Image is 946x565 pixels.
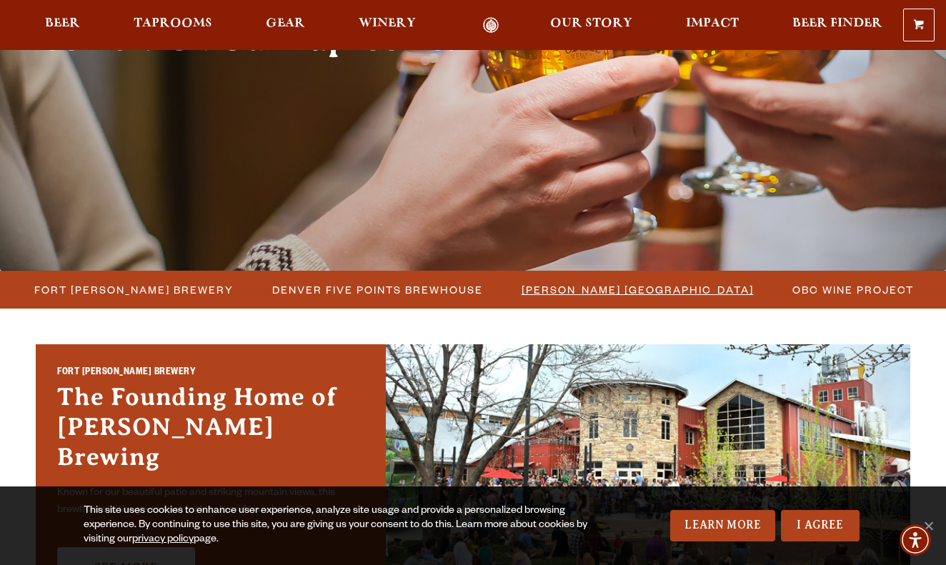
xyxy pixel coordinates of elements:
[783,17,892,34] a: Beer Finder
[550,18,632,29] span: Our Story
[45,18,80,29] span: Beer
[784,279,921,300] a: OBC Wine Project
[34,279,234,300] span: Fort [PERSON_NAME] Brewery
[513,279,761,300] a: [PERSON_NAME] [GEOGRAPHIC_DATA]
[124,17,221,34] a: Taprooms
[677,17,748,34] a: Impact
[264,279,490,300] a: Denver Five Points Brewhouse
[522,279,754,300] span: [PERSON_NAME] [GEOGRAPHIC_DATA]
[464,17,517,34] a: Odell Home
[900,524,931,556] div: Accessibility Menu
[132,534,194,546] a: privacy policy
[349,17,425,34] a: Winery
[57,382,364,479] h3: The Founding Home of [PERSON_NAME] Brewing
[670,510,775,541] a: Learn More
[541,17,642,34] a: Our Story
[272,279,483,300] span: Denver Five Points Brewhouse
[36,17,89,34] a: Beer
[781,510,860,541] a: I Agree
[257,17,314,34] a: Gear
[266,18,305,29] span: Gear
[686,18,739,29] span: Impact
[84,504,608,547] div: This site uses cookies to enhance user experience, analyze site usage and provide a personalized ...
[134,18,212,29] span: Taprooms
[40,21,486,57] h2: Come Visit Our Taprooms!
[792,18,882,29] span: Beer Finder
[792,279,914,300] span: OBC Wine Project
[26,279,241,300] a: Fort [PERSON_NAME] Brewery
[57,366,364,382] h2: Fort [PERSON_NAME] Brewery
[359,18,416,29] span: Winery
[57,485,364,519] p: Known for our beautiful patio and striking mountain views, this brewhouse is the go-to spot for l...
